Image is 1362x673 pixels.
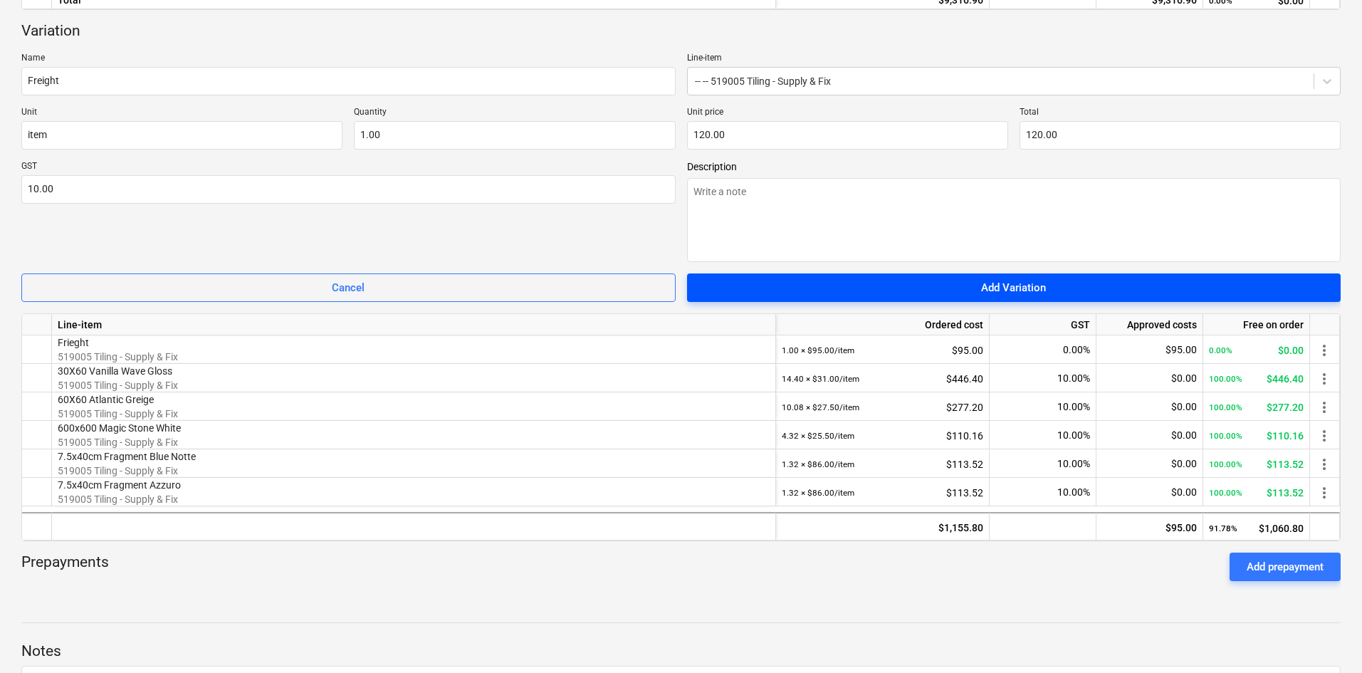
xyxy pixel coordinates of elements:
[782,402,859,412] small: 10.08 × $27.50 / item
[1209,374,1242,384] small: 100.00%
[21,21,80,41] p: Variation
[1209,513,1304,543] div: $1,060.80
[782,335,983,365] div: $95.00
[21,161,676,175] p: GST
[782,421,983,450] div: $110.16
[21,107,342,121] p: Unit
[1316,456,1333,473] span: more_vert
[58,422,181,434] span: 600x600 Magic Stone White
[1102,449,1197,478] div: $0.00
[58,394,154,405] span: 60X60 Atlantic Greige
[782,449,983,479] div: $113.52
[990,314,1096,335] div: GST
[21,53,676,67] p: Name
[332,278,365,297] div: Cancel
[782,431,854,441] small: 4.32 × $25.50 / item
[58,365,172,377] span: 30X60 Vanilla Wave Gloss
[1102,513,1197,542] div: $95.00
[1209,402,1242,412] small: 100.00%
[21,273,676,302] button: Cancel
[1102,421,1197,449] div: $0.00
[1102,335,1197,364] div: $95.00
[1209,431,1242,441] small: 100.00%
[1209,488,1242,498] small: 100.00%
[1316,342,1333,359] span: more_vert
[1102,478,1197,506] div: $0.00
[687,107,1008,121] p: Unit price
[1209,345,1232,355] small: 0.00%
[1316,427,1333,444] span: more_vert
[782,478,983,507] div: $113.52
[58,337,89,348] span: Frieght
[990,364,1096,392] div: 10.00%
[1209,449,1304,479] div: $113.52
[782,374,859,384] small: 14.40 × $31.00 / item
[58,351,178,362] span: 519005 Tiling - Supply & Fix
[58,479,181,491] span: 7.5x40cm Fragment Azzuro
[1316,399,1333,416] span: more_vert
[782,459,854,469] small: 1.32 × $86.00 / item
[58,380,178,391] span: 519005 Tiling - Supply & Fix
[52,314,776,335] div: Line-item
[21,642,1341,662] p: Notes
[1291,605,1362,673] iframe: Chat Widget
[990,392,1096,421] div: 10.00%
[1247,558,1324,576] div: Add prepayment
[1209,478,1304,507] div: $113.52
[782,345,854,355] small: 1.00 × $95.00 / item
[1316,484,1333,501] span: more_vert
[782,392,983,422] div: $277.20
[58,494,178,505] span: 519005 Tiling - Supply & Fix
[687,161,1341,172] span: Description
[1209,459,1242,469] small: 100.00%
[687,273,1341,302] button: Add Variation
[1209,523,1237,533] small: 91.78%
[990,449,1096,478] div: 10.00%
[1230,553,1341,581] button: Add prepayment
[58,451,196,462] span: 7.5x40cm Fragment Blue Notte
[1102,392,1197,421] div: $0.00
[990,478,1096,506] div: 10.00%
[1209,421,1304,450] div: $110.16
[782,513,983,542] div: $1,155.80
[782,364,983,393] div: $446.40
[58,437,178,448] span: 519005 Tiling - Supply & Fix
[1102,364,1197,392] div: $0.00
[1209,392,1304,422] div: $277.20
[1096,314,1203,335] div: Approved costs
[1020,107,1341,121] p: Total
[1316,370,1333,387] span: more_vert
[981,278,1046,297] div: Add Variation
[21,553,109,581] p: Prepayments
[1203,314,1310,335] div: Free on order
[776,314,990,335] div: Ordered cost
[58,408,178,419] span: 519005 Tiling - Supply & Fix
[1209,335,1304,365] div: $0.00
[58,465,178,476] span: 519005 Tiling - Supply & Fix
[1209,364,1304,393] div: $446.40
[782,488,854,498] small: 1.32 × $86.00 / item
[354,107,675,121] p: Quantity
[990,335,1096,364] div: 0.00%
[990,421,1096,449] div: 10.00%
[687,53,1341,67] p: Line-item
